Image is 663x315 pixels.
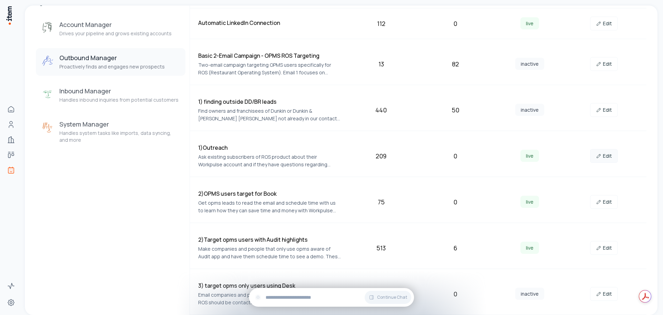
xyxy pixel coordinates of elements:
[421,243,490,253] div: 6
[347,105,415,115] div: 440
[59,20,172,29] h3: Account Manager
[198,61,341,76] p: Two-email campaign targeting OPMS users specifically for ROS (Restaurant Operating System). Email...
[347,243,415,253] div: 513
[198,153,341,168] p: Ask existing subscribers of ROS product about their Workpulse account and if they have questions ...
[36,48,185,76] button: Outbound ManagerOutbound ManagerProactively finds and engages new prospects
[421,151,490,161] div: 0
[198,107,341,122] p: Find owners and franchisees of Dunkin or Dunkin & [PERSON_NAME] [PERSON_NAME] not already in our ...
[41,55,54,67] img: Outbound Manager
[421,59,490,69] div: 82
[520,196,539,208] span: live
[590,57,618,71] a: Edit
[198,189,341,198] h4: 2)OPMS users target for Book
[198,235,341,244] h4: 2)Target opms users with Audit highlights
[347,197,415,207] div: 75
[59,120,180,128] h3: System Manager
[198,291,341,306] p: Email companies and people who use opms and do not use ROS should be contacted with Desk highlights.
[347,19,415,28] div: 112
[4,163,18,177] a: Agents
[198,52,341,60] h4: Basic 2-Email Campaign - OPMS ROS Targeting
[36,15,185,43] button: Account ManagerAccount ManagerDrives your pipeline and grows existing accounts
[249,288,414,307] div: Continue Chat
[520,150,539,162] span: live
[590,287,618,301] a: Edit
[59,54,165,62] h3: Outbound Manager
[515,104,544,116] span: inactive
[41,121,54,134] img: System Manager
[377,295,407,300] span: Continue Chat
[6,6,12,25] img: Item Brain Logo
[198,199,341,214] p: Get opms leads to read the email and schedule time with us to learn how they can save time and mo...
[421,289,490,299] div: 0
[36,81,185,109] button: Inbound ManagerInbound ManagerHandles inbound inquiries from potential customers
[36,114,185,149] button: System ManagerSystem ManagerHandles system tasks like imports, data syncing, and more
[590,195,618,209] a: Edit
[198,19,341,27] h4: Automatic LinkedIn Connection
[4,102,18,116] a: Home
[4,118,18,131] a: People
[4,133,18,147] a: Companies
[198,245,341,260] p: Make companies and people that only use opms aware of Audit app and have them schedule time to se...
[421,105,490,115] div: 50
[4,279,18,293] a: Activity
[590,17,618,30] a: Edit
[520,17,539,29] span: live
[198,281,341,290] h4: 3) target opms only users using Desk
[4,296,18,309] a: Settings
[515,288,544,300] span: inactive
[515,58,544,70] span: inactive
[59,96,179,103] p: Handles inbound inquiries from potential customers
[41,88,54,101] img: Inbound Manager
[590,149,618,163] a: Edit
[59,87,179,95] h3: Inbound Manager
[198,143,341,152] h4: 1)Outreach
[4,148,18,162] a: Deals
[365,291,411,304] button: Continue Chat
[520,242,539,254] span: live
[198,98,341,106] h4: 1) finding outside DD/BR leads
[347,59,415,69] div: 13
[347,151,415,161] div: 209
[590,241,618,255] a: Edit
[421,19,490,28] div: 0
[59,30,172,37] p: Drives your pipeline and grows existing accounts
[59,63,165,70] p: Proactively finds and engages new prospects
[421,197,490,207] div: 0
[590,103,618,117] a: Edit
[41,22,54,34] img: Account Manager
[59,130,180,143] p: Handles system tasks like imports, data syncing, and more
